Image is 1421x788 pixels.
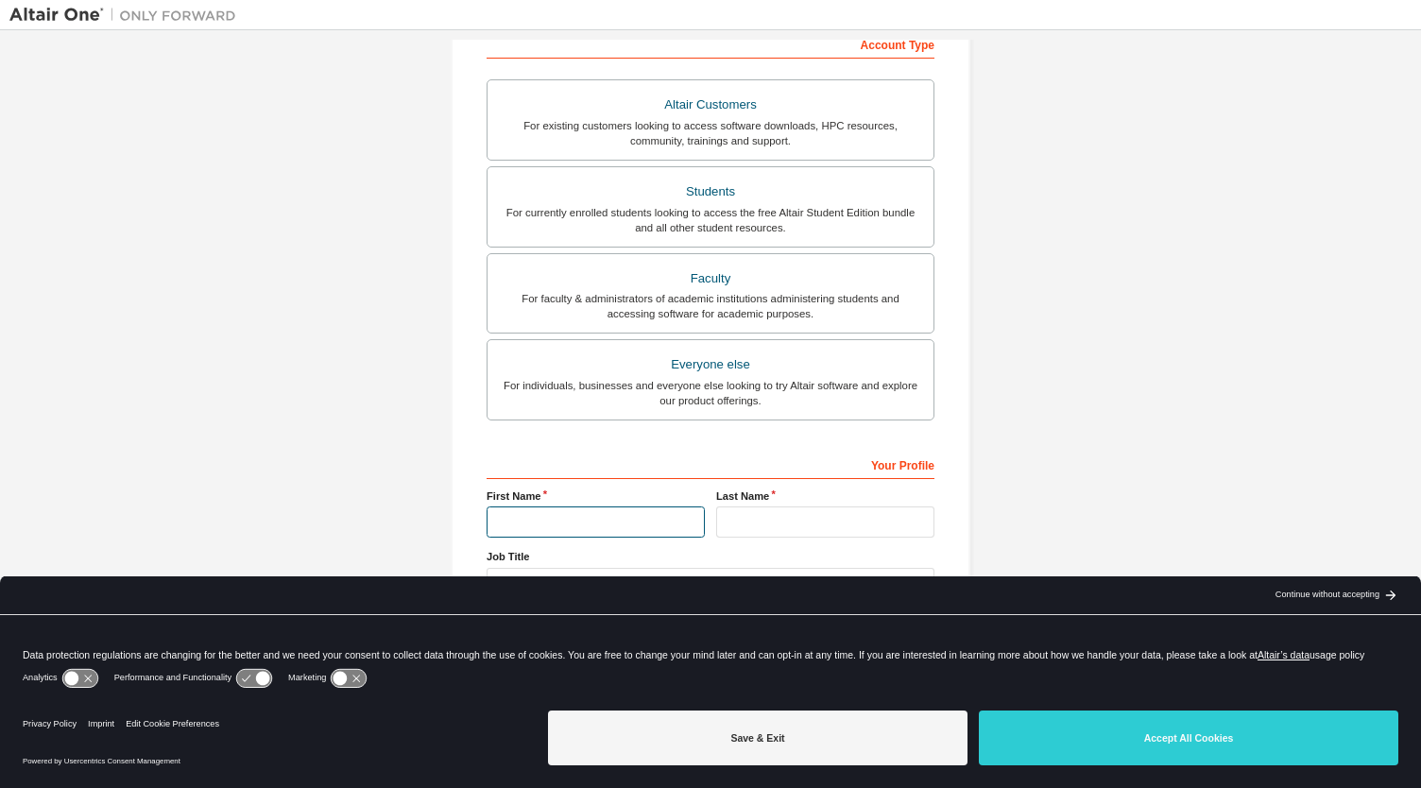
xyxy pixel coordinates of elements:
[499,179,922,205] div: Students
[487,488,705,504] label: First Name
[9,6,246,25] img: Altair One
[499,92,922,118] div: Altair Customers
[487,549,934,564] label: Job Title
[499,205,922,235] div: For currently enrolled students looking to access the free Altair Student Edition bundle and all ...
[499,266,922,292] div: Faculty
[499,378,922,408] div: For individuals, businesses and everyone else looking to try Altair software and explore our prod...
[499,291,922,321] div: For faculty & administrators of academic institutions administering students and accessing softwa...
[487,28,934,59] div: Account Type
[487,449,934,479] div: Your Profile
[499,118,922,148] div: For existing customers looking to access software downloads, HPC resources, community, trainings ...
[716,488,934,504] label: Last Name
[499,351,922,378] div: Everyone else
